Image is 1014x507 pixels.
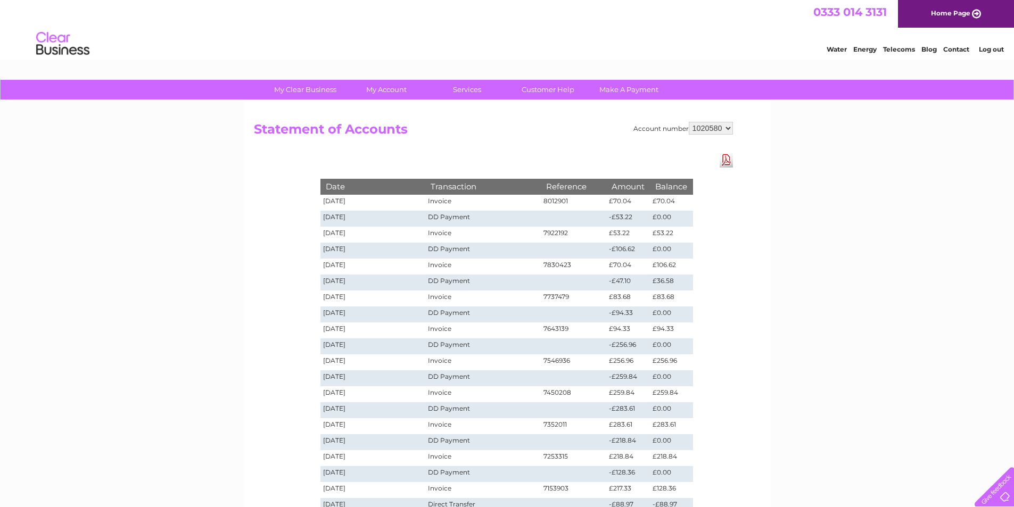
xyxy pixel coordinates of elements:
h2: Statement of Accounts [254,122,733,142]
td: 7830423 [541,259,607,275]
td: Invoice [425,418,540,434]
td: £0.00 [650,466,693,482]
td: Invoice [425,482,540,498]
a: Water [827,45,847,53]
td: [DATE] [320,402,426,418]
td: DD Payment [425,466,540,482]
td: [DATE] [320,211,426,227]
td: £256.96 [606,354,650,370]
td: £53.22 [650,227,693,243]
td: Invoice [425,259,540,275]
td: [DATE] [320,322,426,338]
td: [DATE] [320,259,426,275]
td: Invoice [425,386,540,402]
a: My Account [342,80,430,99]
td: -£259.84 [606,370,650,386]
td: Invoice [425,195,540,211]
td: £259.84 [650,386,693,402]
td: 7737479 [541,290,607,306]
td: £70.04 [606,195,650,211]
td: Invoice [425,322,540,338]
td: -£106.62 [606,243,650,259]
td: DD Payment [425,402,540,418]
td: -£53.22 [606,211,650,227]
td: [DATE] [320,418,426,434]
td: [DATE] [320,243,426,259]
td: £0.00 [650,338,693,354]
td: -£283.61 [606,402,650,418]
a: Contact [943,45,969,53]
td: -£94.33 [606,306,650,322]
td: £70.04 [650,195,693,211]
a: Customer Help [504,80,592,99]
td: £70.04 [606,259,650,275]
td: [DATE] [320,466,426,482]
td: [DATE] [320,370,426,386]
td: £283.61 [650,418,693,434]
td: [DATE] [320,290,426,306]
td: [DATE] [320,482,426,498]
td: £94.33 [606,322,650,338]
th: Date [320,179,426,194]
td: 7643139 [541,322,607,338]
td: £217.33 [606,482,650,498]
td: Invoice [425,450,540,466]
td: DD Payment [425,243,540,259]
td: £0.00 [650,434,693,450]
td: [DATE] [320,434,426,450]
td: £283.61 [606,418,650,434]
div: Clear Business is a trading name of Verastar Limited (registered in [GEOGRAPHIC_DATA] No. 3667643... [256,6,759,52]
a: Energy [853,45,877,53]
td: [DATE] [320,227,426,243]
td: Invoice [425,290,540,306]
td: [DATE] [320,386,426,402]
td: £0.00 [650,211,693,227]
td: £83.68 [650,290,693,306]
td: £0.00 [650,402,693,418]
td: DD Payment [425,370,540,386]
th: Transaction [425,179,540,194]
td: £128.36 [650,482,693,498]
td: £53.22 [606,227,650,243]
td: DD Payment [425,434,540,450]
td: 7922192 [541,227,607,243]
td: £259.84 [606,386,650,402]
td: 7153903 [541,482,607,498]
a: Log out [979,45,1004,53]
td: DD Payment [425,338,540,354]
td: £0.00 [650,306,693,322]
td: DD Payment [425,306,540,322]
td: £106.62 [650,259,693,275]
td: -£128.36 [606,466,650,482]
td: £218.84 [606,450,650,466]
a: 0333 014 3131 [813,5,887,19]
td: 8012901 [541,195,607,211]
td: [DATE] [320,450,426,466]
td: 7546936 [541,354,607,370]
a: Services [423,80,511,99]
td: -£47.10 [606,275,650,290]
td: DD Payment [425,275,540,290]
td: [DATE] [320,306,426,322]
td: Invoice [425,227,540,243]
a: Blog [921,45,937,53]
td: [DATE] [320,338,426,354]
a: Make A Payment [585,80,673,99]
td: [DATE] [320,354,426,370]
td: £0.00 [650,370,693,386]
a: Download Pdf [720,152,733,168]
td: £83.68 [606,290,650,306]
td: -£256.96 [606,338,650,354]
td: £256.96 [650,354,693,370]
td: [DATE] [320,195,426,211]
th: Balance [650,179,693,194]
th: Reference [541,179,607,194]
td: £36.58 [650,275,693,290]
td: £218.84 [650,450,693,466]
td: 7450208 [541,386,607,402]
a: My Clear Business [261,80,349,99]
img: logo.png [36,28,90,60]
td: £0.00 [650,243,693,259]
a: Telecoms [883,45,915,53]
